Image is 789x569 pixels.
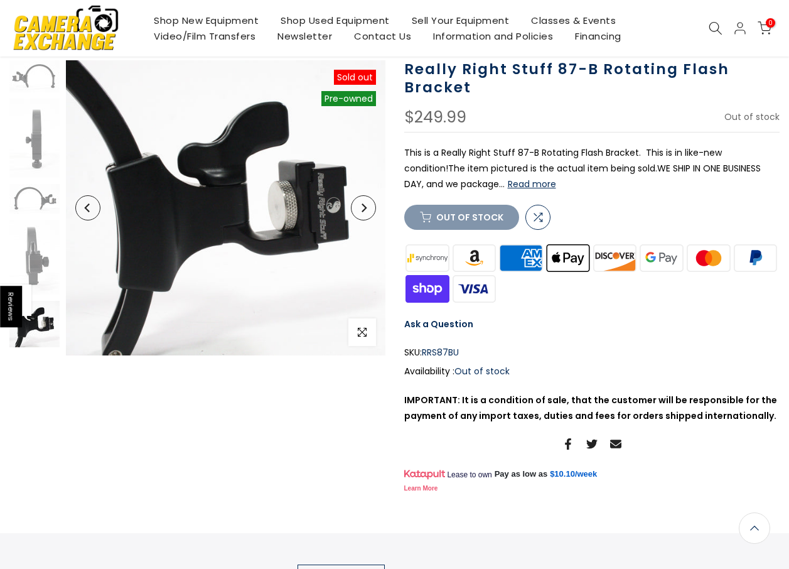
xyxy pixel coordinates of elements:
[404,242,451,273] img: synchrony
[498,242,545,273] img: american express
[343,28,422,44] a: Contact Us
[404,109,466,126] div: $249.99
[508,178,556,190] button: Read more
[739,512,770,544] a: Back to the top
[685,242,732,273] img: master
[758,21,771,35] a: 0
[404,273,451,304] img: shopify pay
[724,111,780,123] span: Out of stock
[451,242,498,273] img: amazon payments
[75,195,100,220] button: Previous
[564,28,633,44] a: Financing
[544,242,591,273] img: apple pay
[404,364,780,379] div: Availability :
[9,99,60,178] img: Really Right Stuff 87-B Rotating Flash Bracket Grips, Brackets and Winders Really Right Stuff RRS...
[404,318,473,330] a: Ask a Question
[447,470,491,480] span: Lease to own
[143,13,270,28] a: Shop New Equipment
[550,469,597,480] a: $10.10/week
[66,60,385,355] img: Really Right Stuff 87-B Rotating Flash Bracket Grips, Brackets and Winders Really Right Stuff RRS...
[520,13,627,28] a: Classes & Events
[9,184,60,214] img: Really Right Stuff 87-B Rotating Flash Bracket Grips, Brackets and Winders Really Right Stuff RRS...
[495,469,548,480] span: Pay as low as
[9,60,60,92] img: Really Right Stuff 87-B Rotating Flash Bracket Grips, Brackets and Winders Really Right Stuff RRS...
[562,436,574,452] a: Share on Facebook
[451,273,498,304] img: visa
[9,220,60,295] img: Really Right Stuff 87-B Rotating Flash Bracket Grips, Brackets and Winders Really Right Stuff RRS...
[732,242,779,273] img: paypal
[270,13,401,28] a: Shop Used Equipment
[404,485,438,492] a: Learn More
[638,242,685,273] img: google pay
[591,242,638,273] img: discover
[404,145,780,193] p: This is a Really Right Stuff 87-B Rotating Flash Bracket. This is in like-new condition!The item ...
[404,394,777,422] strong: IMPORTANT: It is a condition of sale, that the customer will be responsible for the payment of an...
[422,345,459,360] span: RRS87BU
[9,301,60,347] img: Really Right Stuff 87-B Rotating Flash Bracket Grips, Brackets and Winders Really Right Stuff RRS...
[610,436,621,452] a: Share on Email
[404,345,780,360] div: SKU:
[454,365,510,377] span: Out of stock
[404,60,780,97] h1: Really Right Stuff 87-B Rotating Flash Bracket
[766,18,775,28] span: 0
[586,436,598,452] a: Share on Twitter
[400,13,520,28] a: Sell Your Equipment
[422,28,564,44] a: Information and Policies
[143,28,267,44] a: Video/Film Transfers
[351,195,376,220] button: Next
[267,28,343,44] a: Newsletter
